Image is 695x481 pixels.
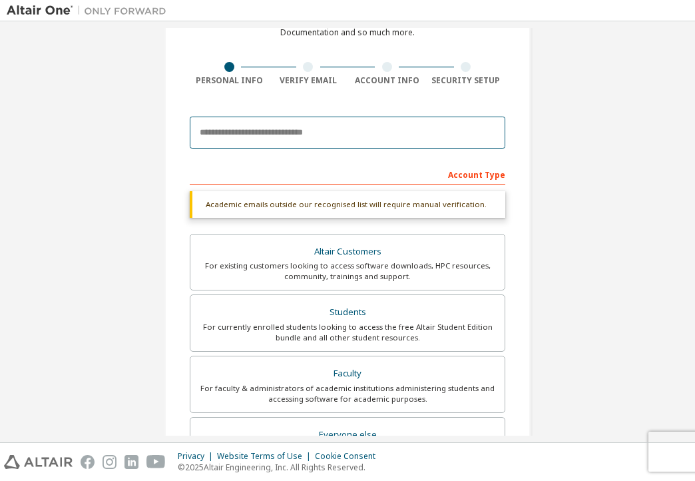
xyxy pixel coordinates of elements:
[217,451,315,462] div: Website Terms of Use
[190,191,505,218] div: Academic emails outside our recognised list will require manual verification.
[178,462,383,473] p: © 2025 Altair Engineering, Inc. All Rights Reserved.
[190,163,505,185] div: Account Type
[427,75,506,86] div: Security Setup
[315,451,383,462] div: Cookie Consent
[198,322,497,343] div: For currently enrolled students looking to access the free Altair Student Edition bundle and all ...
[347,75,427,86] div: Account Info
[103,455,116,469] img: instagram.svg
[198,260,497,282] div: For existing customers looking to access software downloads, HPC resources, community, trainings ...
[146,455,166,469] img: youtube.svg
[4,455,73,469] img: altair_logo.svg
[81,455,95,469] img: facebook.svg
[178,451,217,462] div: Privacy
[269,75,348,86] div: Verify Email
[7,4,173,17] img: Altair One
[198,303,497,322] div: Students
[190,75,269,86] div: Personal Info
[198,383,497,404] div: For faculty & administrators of academic institutions administering students and accessing softwa...
[198,242,497,261] div: Altair Customers
[198,364,497,383] div: Faculty
[198,426,497,444] div: Everyone else
[124,455,138,469] img: linkedin.svg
